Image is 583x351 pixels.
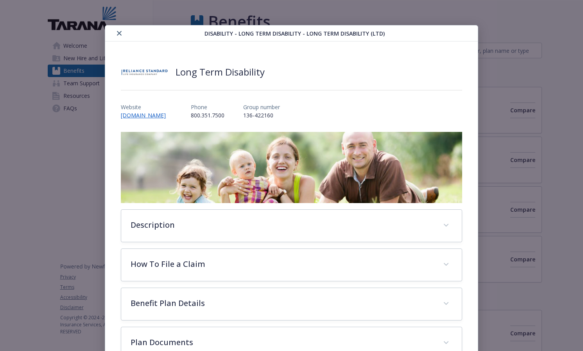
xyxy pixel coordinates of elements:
[204,29,385,38] span: Disability - Long Term Disability - Long Term Disability (LTD)
[243,103,280,111] p: Group number
[191,111,224,119] p: 800.351.7500
[176,65,265,79] h2: Long Term Disability
[121,112,172,119] a: [DOMAIN_NAME]
[121,132,462,203] img: banner
[115,29,124,38] button: close
[243,111,280,119] p: 136-422160
[121,210,461,242] div: Description
[121,249,461,281] div: How To File a Claim
[131,297,433,309] p: Benefit Plan Details
[121,103,172,111] p: Website
[131,258,433,270] p: How To File a Claim
[121,288,461,320] div: Benefit Plan Details
[131,219,433,231] p: Description
[121,60,168,84] img: Reliance Standard Life Insurance Company
[131,337,433,348] p: Plan Documents
[191,103,224,111] p: Phone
